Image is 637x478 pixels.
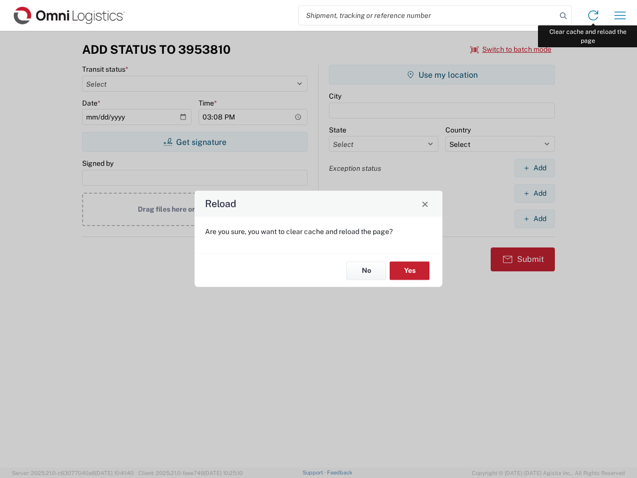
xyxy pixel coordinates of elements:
button: Close [418,197,432,211]
button: No [346,261,386,280]
input: Shipment, tracking or reference number [299,6,556,25]
h4: Reload [205,197,236,211]
p: Are you sure, you want to clear cache and reload the page? [205,227,432,236]
button: Yes [390,261,429,280]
